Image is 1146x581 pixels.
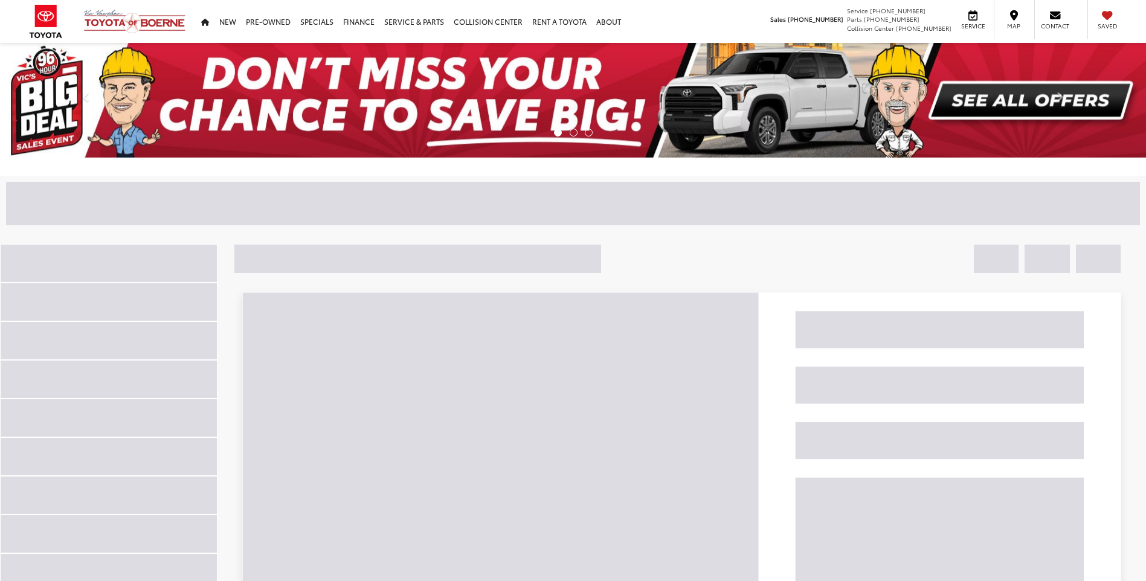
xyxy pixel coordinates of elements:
span: [PHONE_NUMBER] [788,14,843,24]
span: Parts [847,14,862,24]
span: Sales [770,14,786,24]
span: Contact [1041,22,1069,30]
span: Map [1000,22,1027,30]
span: Saved [1094,22,1121,30]
span: [PHONE_NUMBER] [870,6,925,15]
span: [PHONE_NUMBER] [864,14,919,24]
span: Service [959,22,987,30]
span: Collision Center [847,24,894,33]
img: Vic Vaughan Toyota of Boerne [83,9,186,34]
span: [PHONE_NUMBER] [896,24,951,33]
span: Service [847,6,868,15]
